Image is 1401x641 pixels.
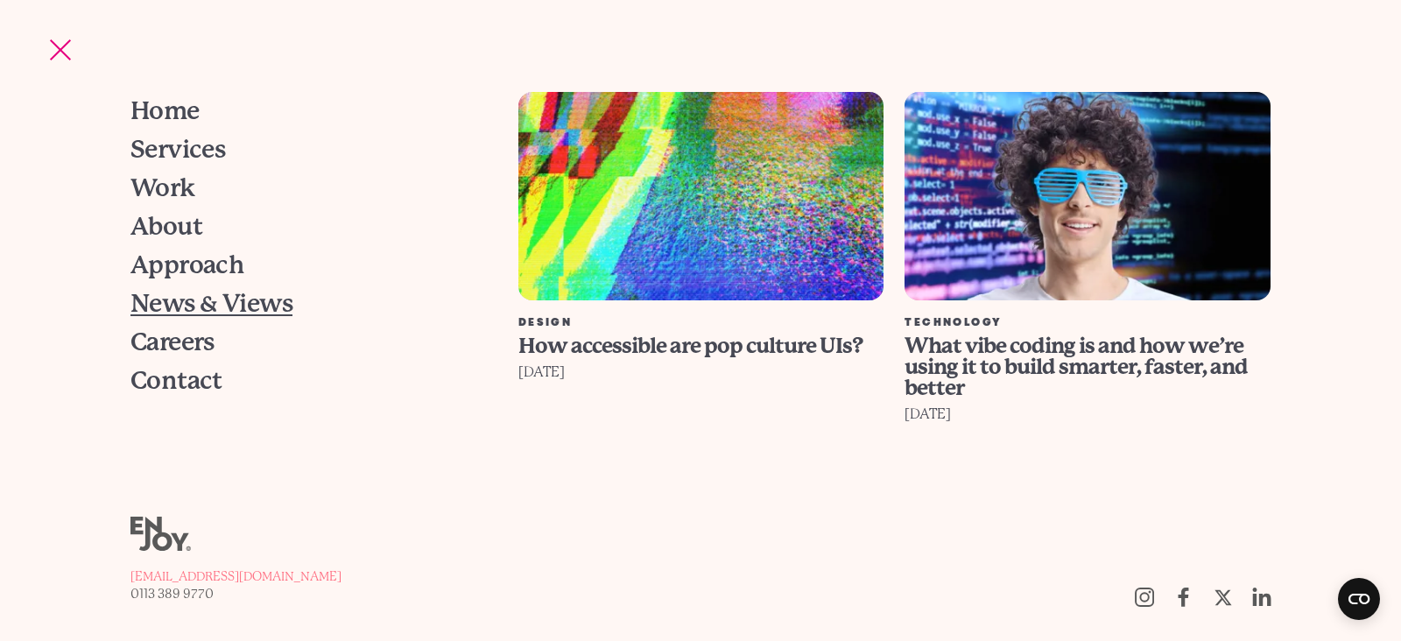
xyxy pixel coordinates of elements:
span: Approach [130,253,244,278]
span: Work [130,176,195,201]
a: Follow us on Facebook [1164,578,1203,616]
span: [EMAIL_ADDRESS][DOMAIN_NAME] [130,569,341,583]
a: Follow us on Twitter [1203,578,1243,616]
a: https://uk.linkedin.com/company/enjoy-digital [1243,578,1282,616]
a: News & Views [130,285,473,323]
a: How accessible are pop culture UIs? Design How accessible are pop culture UIs? [DATE] [508,92,895,518]
a: Contact [130,362,473,400]
a: About [130,208,473,246]
button: Site navigation [42,32,79,68]
span: Home [130,99,200,123]
span: News & Views [130,292,292,316]
img: What vibe coding is and how we’re using it to build smarter, faster, and better [905,92,1271,300]
a: Approach [130,246,473,285]
span: Services [130,137,226,162]
button: Open CMP widget [1338,578,1380,620]
a: [EMAIL_ADDRESS][DOMAIN_NAME] [130,567,341,585]
span: Contact [130,369,222,393]
a: What vibe coding is and how we’re using it to build smarter, faster, and better Technology What v... [894,92,1281,518]
span: How accessible are pop culture UIs? [518,334,862,358]
a: 0113 389 9770 [130,585,341,602]
div: Design [518,318,884,328]
div: [DATE] [905,402,1271,426]
span: 0113 389 9770 [130,587,214,601]
a: Work [130,169,473,208]
div: [DATE] [518,360,884,384]
a: Services [130,130,473,169]
a: Follow us on Instagram [1124,578,1164,616]
div: Technology [905,318,1271,328]
span: What vibe coding is and how we’re using it to build smarter, faster, and better [905,334,1248,400]
a: Careers [130,323,473,362]
span: About [130,215,202,239]
span: Careers [130,330,215,355]
a: Home [130,92,473,130]
img: How accessible are pop culture UIs? [518,92,884,300]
